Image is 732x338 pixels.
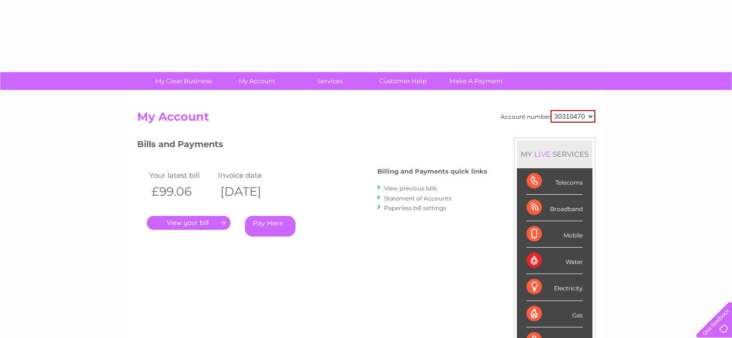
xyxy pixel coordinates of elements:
[527,248,583,274] div: Water
[527,168,583,195] div: Telecoms
[144,72,223,90] a: My Clear Business
[137,138,487,154] h3: Bills and Payments
[363,72,443,90] a: Customer Help
[147,216,231,230] a: .
[437,72,516,90] a: Make A Payment
[501,110,595,123] div: Account number
[384,195,451,202] a: Statement of Accounts
[384,204,446,212] a: Paperless bill settings
[216,169,285,182] td: Invoice date
[147,169,216,182] td: Your latest bill
[532,150,552,159] div: LIVE
[377,168,487,175] h4: Billing and Payments quick links
[527,195,583,221] div: Broadband
[217,72,296,90] a: My Account
[245,216,295,237] a: Pay Here
[290,72,370,90] a: Services
[527,301,583,327] div: Gas
[517,140,592,168] div: MY SERVICES
[147,182,216,201] th: £99.06
[137,110,595,128] h2: My Account
[384,185,437,192] a: View previous bills
[527,221,583,248] div: Mobile
[527,274,583,300] div: Electricity
[216,182,285,201] th: [DATE]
